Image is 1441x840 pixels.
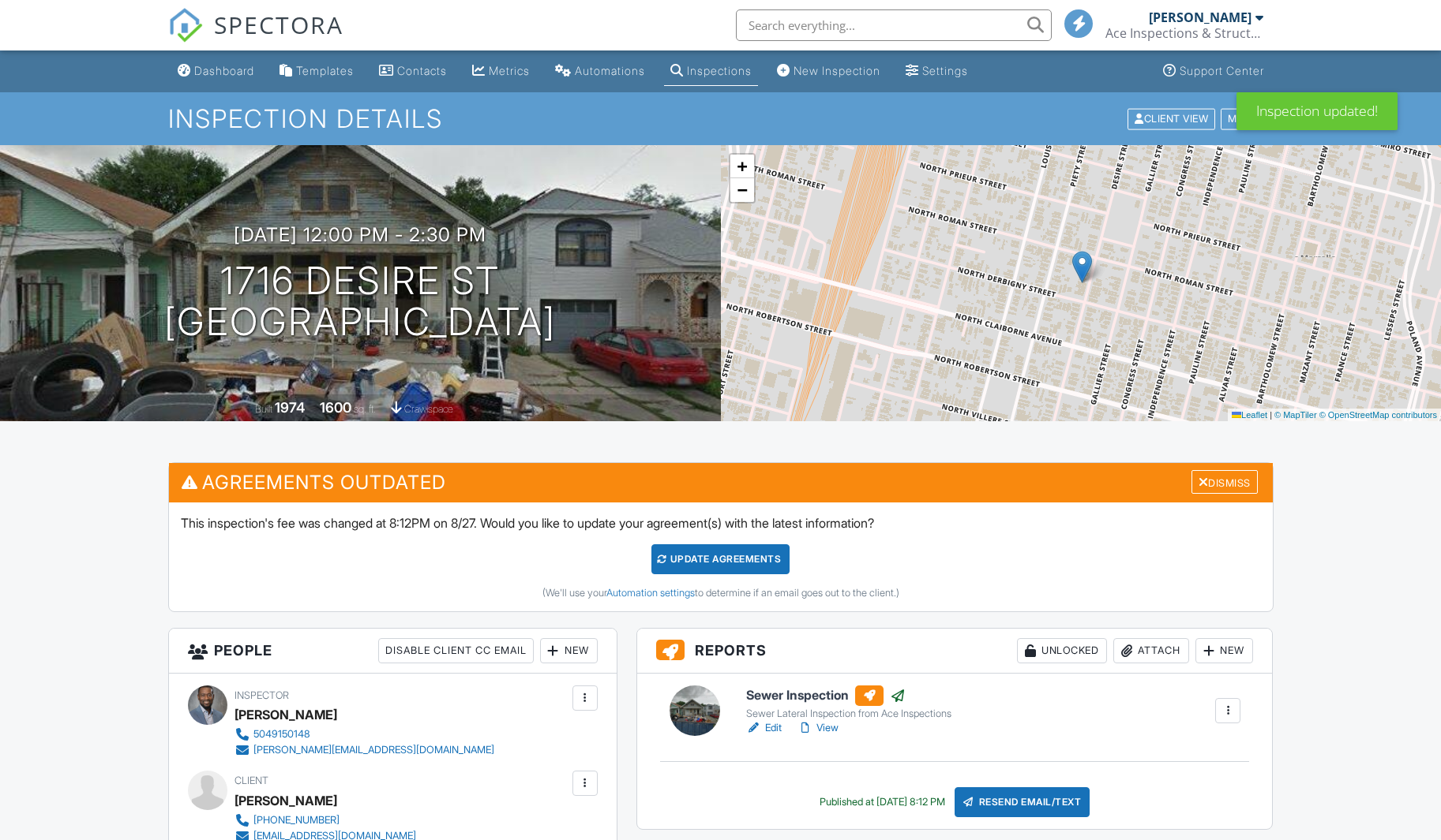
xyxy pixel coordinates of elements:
[730,178,754,202] a: Zoom out
[664,57,758,86] a: Inspections
[575,64,645,77] div: Automations
[1157,57,1270,86] a: Support Center
[235,726,494,742] a: 5049150148
[1105,25,1263,41] div: Ace Inspections & Structural Services, LLC
[169,629,617,674] h3: People
[651,544,790,574] div: Update Agreements
[746,685,951,706] h6: Sewer Inspection
[378,638,534,663] div: Disable Client CC Email
[549,57,651,86] a: Automations (Basic)
[235,703,337,726] div: [PERSON_NAME]
[235,689,289,701] span: Inspector
[253,814,340,827] div: [PHONE_NUMBER]
[687,64,752,77] div: Inspections
[746,685,951,720] a: Sewer Inspection Sewer Lateral Inspection from Ace Inspections
[168,105,1274,133] h1: Inspection Details
[181,587,1261,599] div: (We'll use your to determine if an email goes out to the client.)
[194,64,254,77] div: Dashboard
[771,57,887,86] a: New Inspection
[164,260,556,344] h1: 1716 Desire St [GEOGRAPHIC_DATA]
[253,744,494,756] div: [PERSON_NAME][EMAIL_ADDRESS][DOMAIN_NAME]
[466,57,536,86] a: Metrics
[404,403,453,415] span: crawlspace
[169,463,1273,502] h3: Agreements Outdated
[730,155,754,178] a: Zoom in
[397,64,447,77] div: Contacts
[235,812,416,828] a: [PHONE_NUMBER]
[606,587,695,599] a: Automation settings
[489,64,530,77] div: Metrics
[746,720,782,736] a: Edit
[235,789,337,812] div: [PERSON_NAME]
[168,21,343,54] a: SPECTORA
[1017,638,1107,663] div: Unlocked
[736,9,1052,41] input: Search everything...
[1149,9,1251,25] div: [PERSON_NAME]
[737,180,747,200] span: −
[234,224,486,245] h3: [DATE] 12:00 pm - 2:30 pm
[320,399,351,416] div: 1600
[168,8,203,43] img: The Best Home Inspection Software - Spectora
[540,638,598,663] div: New
[214,8,343,41] span: SPECTORA
[1195,638,1253,663] div: New
[373,57,453,86] a: Contacts
[253,728,310,741] div: 5049150148
[1232,410,1267,420] a: Leaflet
[1113,638,1189,663] div: Attach
[922,64,968,77] div: Settings
[171,57,261,86] a: Dashboard
[899,57,974,86] a: Settings
[275,399,305,416] div: 1974
[1191,470,1258,495] div: Dismiss
[794,64,880,77] div: New Inspection
[169,502,1273,611] div: This inspection's fee was changed at 8:12PM on 8/27. Would you like to update your agreement(s) w...
[1236,92,1398,130] div: Inspection updated!
[955,787,1090,817] div: Resend Email/Text
[255,403,272,415] span: Built
[235,742,494,758] a: [PERSON_NAME][EMAIL_ADDRESS][DOMAIN_NAME]
[1128,108,1215,129] div: Client View
[1180,64,1264,77] div: Support Center
[1221,108,1272,129] div: More
[235,775,268,786] span: Client
[1270,410,1272,420] span: |
[273,57,360,86] a: Templates
[1274,410,1317,420] a: © MapTiler
[1319,410,1437,420] a: © OpenStreetMap contributors
[1072,251,1092,283] img: Marker
[354,403,376,415] span: sq. ft.
[820,796,945,808] div: Published at [DATE] 8:12 PM
[797,720,839,736] a: View
[296,64,354,77] div: Templates
[746,707,951,720] div: Sewer Lateral Inspection from Ace Inspections
[737,156,747,176] span: +
[637,629,1273,674] h3: Reports
[1126,112,1219,124] a: Client View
